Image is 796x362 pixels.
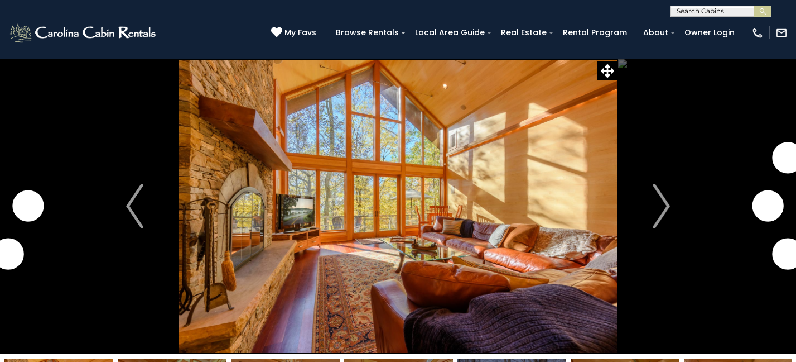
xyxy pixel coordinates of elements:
a: Rental Program [557,24,633,41]
img: phone-regular-white.png [751,27,764,39]
span: My Favs [284,27,316,39]
button: Next [617,58,706,354]
img: arrow [126,184,143,228]
img: arrow [653,184,669,228]
a: Browse Rentals [330,24,404,41]
a: Real Estate [495,24,552,41]
a: Owner Login [679,24,740,41]
a: Local Area Guide [409,24,490,41]
img: mail-regular-white.png [775,27,788,39]
button: Previous [90,58,179,354]
a: My Favs [271,27,319,39]
img: White-1-2.png [8,22,159,44]
a: About [638,24,674,41]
